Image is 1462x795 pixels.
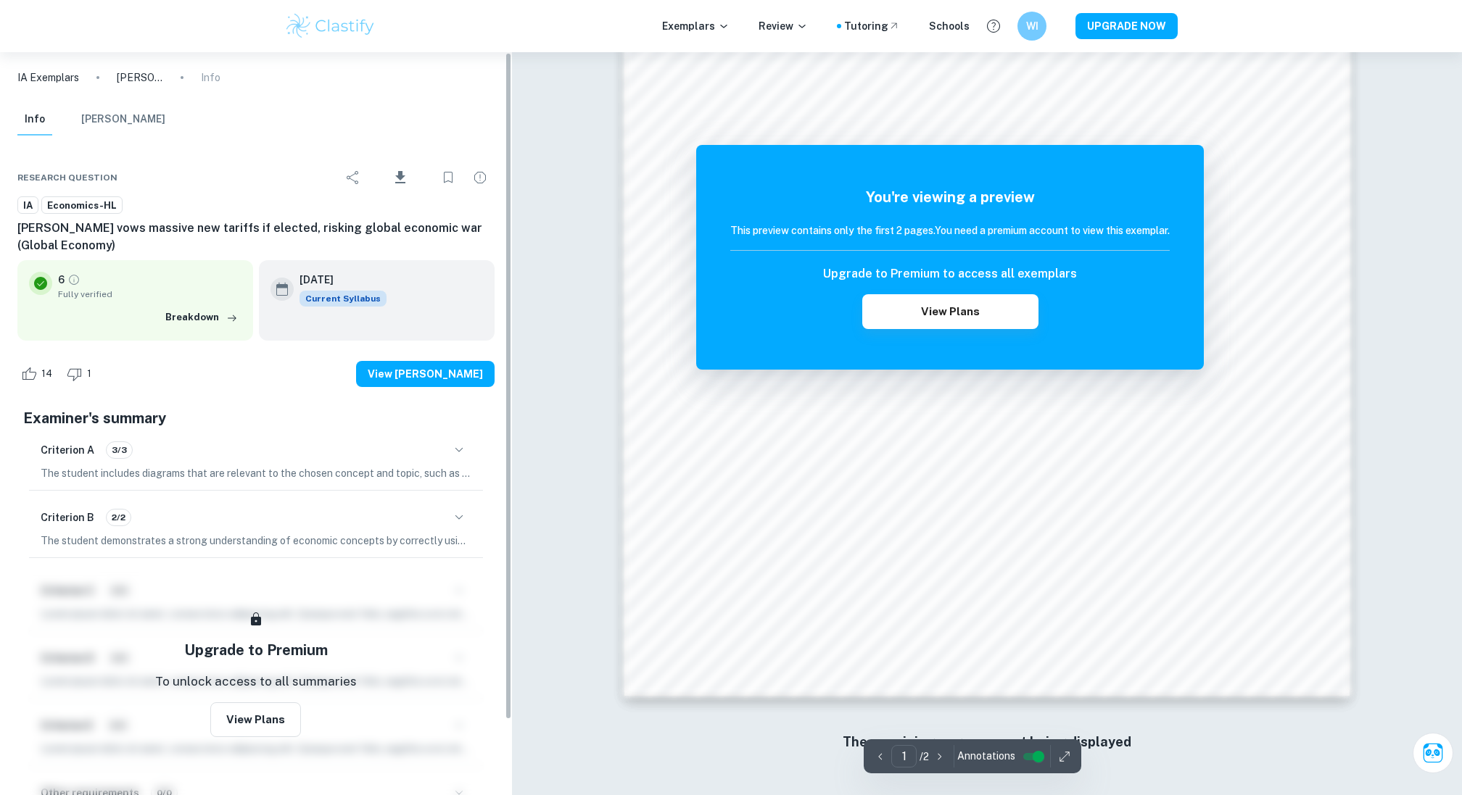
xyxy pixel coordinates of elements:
[41,509,94,525] h6: Criterion B
[862,294,1038,329] button: View Plans
[823,265,1077,283] h6: Upgrade to Premium to access all exemplars
[371,159,431,196] div: Download
[23,407,489,429] h5: Examiner's summary
[339,163,368,192] div: Share
[58,272,65,288] p: 6
[42,199,122,213] span: Economics-HL
[33,367,60,381] span: 14
[210,702,301,737] button: View Plans
[41,442,94,458] h6: Criterion A
[107,444,132,457] span: 3/3
[107,511,131,524] span: 2/2
[730,222,1170,238] h6: This preview contains only the first 2 pages. You need a premium account to view this exemplar.
[63,362,99,386] div: Dislike
[1075,13,1178,39] button: UPGRADE NOW
[201,70,220,86] p: Info
[844,18,900,34] a: Tutoring
[300,291,387,307] span: Current Syllabus
[67,273,80,286] a: Grade fully verified
[18,199,38,213] span: IA
[466,163,495,192] div: Report issue
[17,104,52,136] button: Info
[957,749,1015,764] span: Annotations
[929,18,970,34] a: Schools
[759,18,808,34] p: Review
[81,104,165,136] button: [PERSON_NAME]
[356,361,495,387] button: View [PERSON_NAME]
[184,639,328,661] h5: Upgrade to Premium
[920,749,929,765] p: / 2
[41,196,123,215] a: Economics-HL
[300,291,387,307] div: This exemplar is based on the current syllabus. Feel free to refer to it for inspiration/ideas wh...
[41,533,471,549] p: The student demonstrates a strong understanding of economic concepts by correctly using subject-s...
[653,732,1321,752] h6: The remaining pages are not being displayed
[981,14,1006,38] button: Help and Feedback
[1413,733,1453,773] button: Ask Clai
[300,272,375,288] h6: [DATE]
[117,70,163,86] p: [PERSON_NAME] vows massive new tariffs if elected, risking global economic war (Global Economy)
[284,12,376,41] img: Clastify logo
[1017,12,1046,41] button: WI
[17,196,38,215] a: IA
[58,288,241,301] span: Fully verified
[162,307,241,328] button: Breakdown
[662,18,730,34] p: Exemplars
[17,171,117,184] span: Research question
[17,220,495,254] h6: [PERSON_NAME] vows massive new tariffs if elected, risking global economic war (Global Economy)
[17,362,60,386] div: Like
[41,465,471,481] p: The student includes diagrams that are relevant to the chosen concept and topic, such as the impa...
[155,673,357,691] p: To unlock access to all summaries
[1024,18,1041,34] h6: WI
[79,367,99,381] span: 1
[17,70,79,86] a: IA Exemplars
[434,163,463,192] div: Bookmark
[730,186,1170,208] h5: You're viewing a preview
